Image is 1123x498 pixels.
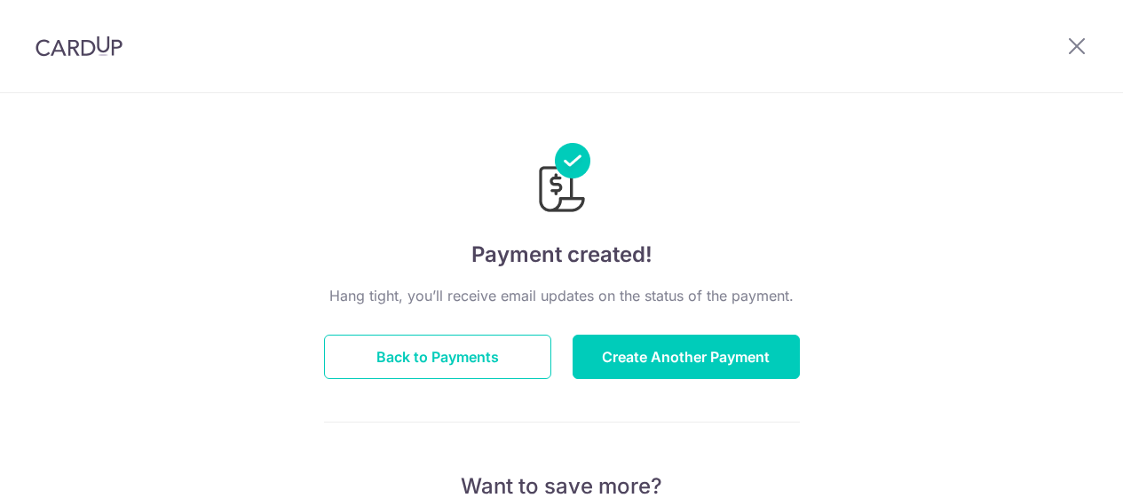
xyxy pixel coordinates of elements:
[573,335,800,379] button: Create Another Payment
[324,335,551,379] button: Back to Payments
[534,143,590,217] img: Payments
[36,36,123,57] img: CardUp
[324,239,800,271] h4: Payment created!
[324,285,800,306] p: Hang tight, you’ll receive email updates on the status of the payment.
